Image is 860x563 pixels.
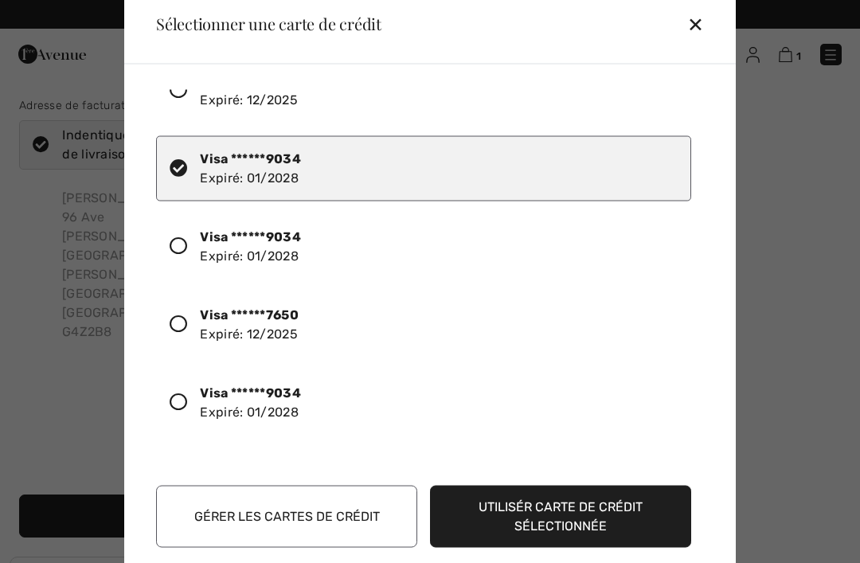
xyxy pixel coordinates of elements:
button: Gérer les cartes de crédit [156,485,417,547]
button: Utilisér carte de crédit sélectionnée [430,485,691,547]
div: Expiré: 01/2028 [200,227,301,265]
div: ✕ [687,7,717,41]
div: Expiré: 12/2025 [200,71,299,109]
div: Expiré: 01/2028 [200,149,301,187]
div: Expiré: 12/2025 [200,305,299,343]
div: Sélectionner une carte de crédit [143,16,381,32]
div: Expiré: 01/2028 [200,383,301,421]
